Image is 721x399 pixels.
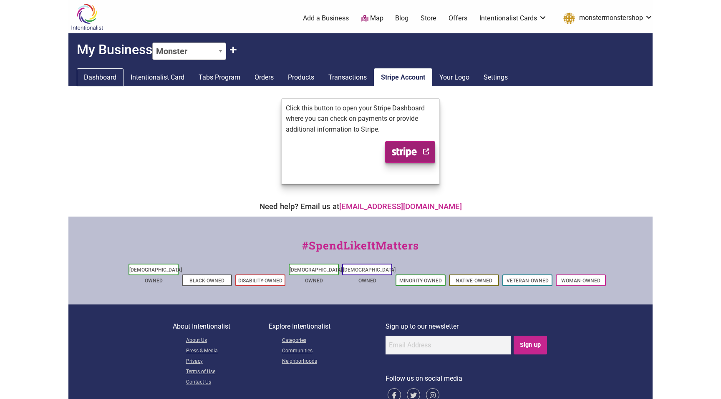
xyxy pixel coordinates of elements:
a: Stripe Account [374,68,432,87]
p: Follow us on social media [386,373,549,384]
div: #SpendLikeItMatters [68,237,653,262]
button: Claim Another [229,42,237,57]
a: Veteran-Owned [507,278,549,284]
a: Add a Business [303,14,349,23]
a: Tabs Program [192,68,247,87]
a: [DEMOGRAPHIC_DATA]-Owned [290,267,344,284]
a: Black-Owned [189,278,224,284]
a: Settings [476,68,515,87]
a: Contact Us [186,377,269,388]
a: Press & Media [186,346,269,357]
a: Minority-Owned [399,278,442,284]
a: [EMAIL_ADDRESS][DOMAIN_NAME] [339,202,462,211]
h2: My Business [68,33,653,60]
input: Email Address [386,336,511,354]
a: Woman-Owned [561,278,600,284]
a: Neighborhoods [282,357,386,367]
a: monstermonstershop [559,11,653,26]
a: Offers [449,14,467,23]
a: [DEMOGRAPHIC_DATA]-Owned [343,267,397,284]
a: Blog [395,14,408,23]
a: Dashboard [77,68,124,87]
p: About Intentionalist [173,321,269,332]
input: Sign Up [514,336,547,354]
div: Need help? Email us at [73,201,648,212]
a: Disability-Owned [238,278,282,284]
a: Intentionalist Card [124,68,192,87]
p: Explore Intentionalist [269,321,386,332]
a: Categories [282,336,386,346]
a: About Us [186,336,269,346]
a: Transactions [321,68,374,87]
a: Native-Owned [456,278,492,284]
span: acct_1N78CAGgyNZX5GAz [286,170,366,178]
a: Products [281,68,321,87]
a: Orders [247,68,281,87]
a: Privacy [186,357,269,367]
p: Click this button to open your Stripe Dashboard where you can check on payments or provide additi... [286,103,435,135]
a: Communities [282,346,386,357]
p: Sign up to our newsletter [386,321,549,332]
a: Store [421,14,436,23]
a: Map [361,14,383,23]
a: [DEMOGRAPHIC_DATA]-Owned [129,267,184,284]
a: Intentionalist Cards [479,14,547,23]
img: Intentionalist [67,3,107,30]
a: Terms of Use [186,367,269,377]
a: Your Logo [432,68,476,87]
